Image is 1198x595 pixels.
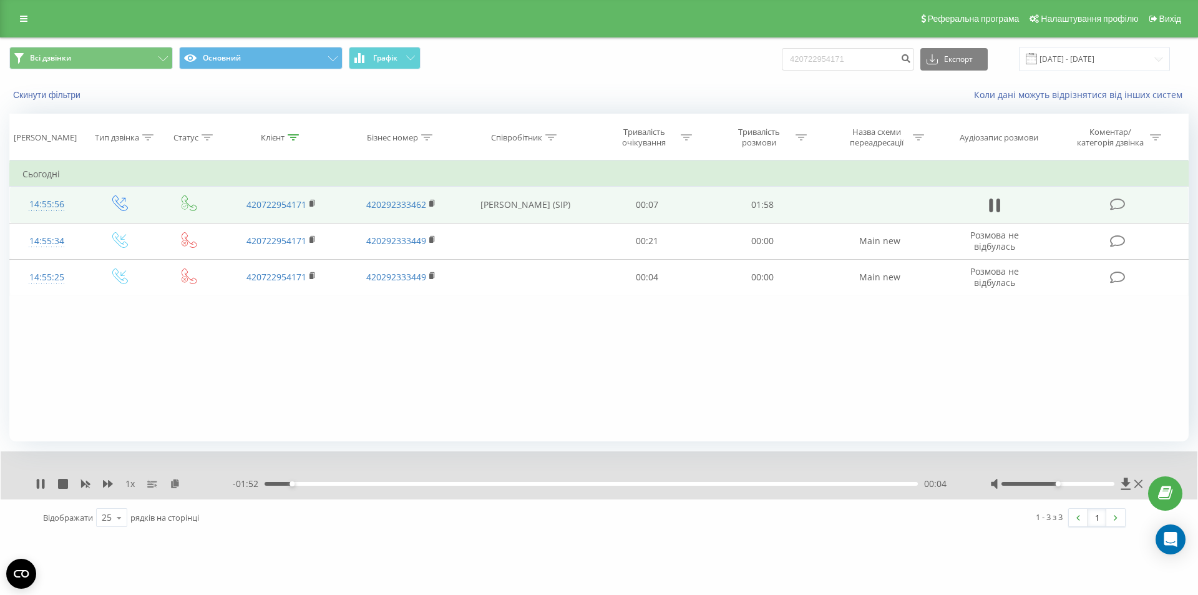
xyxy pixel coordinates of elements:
a: 1 [1088,509,1106,526]
button: Open CMP widget [6,559,36,589]
input: Пошук за номером [782,48,914,71]
div: Тип дзвінка [95,132,139,143]
div: Статус [173,132,198,143]
div: Клієнт [261,132,285,143]
button: Основний [179,47,343,69]
div: Бізнес номер [367,132,418,143]
span: 1 x [125,478,135,490]
button: Скинути фільтри [9,89,87,101]
div: 14:55:56 [22,192,71,217]
div: Open Intercom Messenger [1156,524,1186,554]
div: Тривалість розмови [726,127,792,148]
div: Коментар/категорія дзвінка [1074,127,1147,148]
div: Тривалість очікування [611,127,678,148]
div: 14:55:25 [22,265,71,290]
td: 01:58 [704,187,819,223]
button: Графік [349,47,421,69]
a: 420722954171 [246,199,306,210]
span: 00:04 [924,478,947,490]
span: - 01:52 [233,478,265,490]
div: Співробітник [491,132,542,143]
span: Всі дзвінки [30,53,71,63]
span: Графік [373,54,397,62]
span: Розмова не відбулась [970,229,1019,252]
a: 420722954171 [246,235,306,247]
span: Відображати [43,512,93,523]
span: Розмова не відбулась [970,265,1019,288]
div: Accessibility label [1055,481,1060,486]
span: Реферальна програма [928,14,1020,24]
a: 420292333449 [366,235,426,247]
div: 25 [102,511,112,524]
div: Аудіозапис розмови [960,132,1038,143]
td: Main new [820,223,940,259]
div: Назва схеми переадресації [843,127,910,148]
a: Коли дані можуть відрізнятися вiд інших систем [974,89,1189,101]
div: [PERSON_NAME] [14,132,77,143]
td: 00:04 [590,259,704,295]
td: Сьогодні [10,162,1189,187]
button: Всі дзвінки [9,47,173,69]
div: Accessibility label [290,481,295,486]
span: рядків на сторінці [130,512,199,523]
a: 420722954171 [246,271,306,283]
div: 1 - 3 з 3 [1036,511,1063,523]
button: Експорт [920,48,988,71]
td: 00:00 [704,259,819,295]
td: 00:07 [590,187,704,223]
td: Main new [820,259,940,295]
div: 14:55:34 [22,229,71,253]
td: [PERSON_NAME] (SIP) [460,187,590,223]
span: Вихід [1159,14,1181,24]
a: 420292333462 [366,199,426,210]
td: 00:21 [590,223,704,259]
td: 00:00 [704,223,819,259]
span: Налаштування профілю [1041,14,1138,24]
a: 420292333449 [366,271,426,283]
